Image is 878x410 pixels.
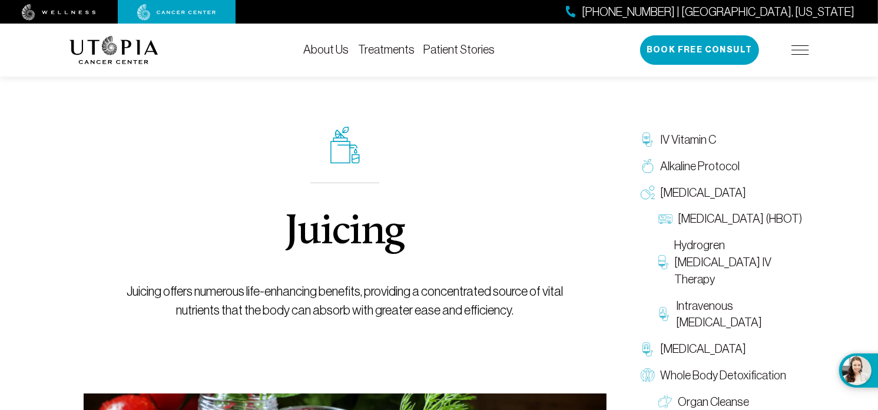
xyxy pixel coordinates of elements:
img: Hyperbaric Oxygen Therapy (HBOT) [658,212,672,226]
span: IV Vitamin C [661,131,717,148]
img: wellness [22,4,96,21]
p: Juicing offers numerous life-enhancing benefits, providing a concentrated source of vital nutrien... [110,282,579,320]
a: Alkaline Protocol [635,153,809,180]
span: [MEDICAL_DATA] [661,340,747,358]
a: [MEDICAL_DATA] [635,180,809,206]
a: [MEDICAL_DATA] [635,336,809,362]
span: [PHONE_NUMBER] | [GEOGRAPHIC_DATA], [US_STATE] [582,4,854,21]
a: [PHONE_NUMBER] | [GEOGRAPHIC_DATA], [US_STATE] [566,4,854,21]
img: cancer center [137,4,216,21]
span: Whole Body Detoxification [661,367,787,384]
span: Intravenous [MEDICAL_DATA] [676,297,803,332]
a: Whole Body Detoxification [635,362,809,389]
span: [MEDICAL_DATA] (HBOT) [678,210,803,227]
img: Hydrogren Peroxide IV Therapy [658,255,668,269]
img: Alkaline Protocol [641,159,655,173]
img: Whole Body Detoxification [641,368,655,382]
a: Hydrogren [MEDICAL_DATA] IV Therapy [652,232,809,292]
button: Book Free Consult [640,35,759,65]
img: Intravenous Ozone Therapy [658,307,671,321]
img: IV Vitamin C [641,133,655,147]
img: icon [330,127,360,164]
img: Oxygen Therapy [641,186,655,200]
a: Patient Stories [424,43,495,56]
a: [MEDICAL_DATA] (HBOT) [652,206,809,232]
span: Alkaline Protocol [661,158,740,175]
a: IV Vitamin C [635,127,809,153]
a: Intravenous [MEDICAL_DATA] [652,293,809,336]
span: Hydrogren [MEDICAL_DATA] IV Therapy [674,237,803,287]
img: logo [69,36,158,64]
h1: Juicing [285,211,405,254]
a: About Us [303,43,349,56]
img: Organ Cleanse [658,395,672,409]
img: icon-hamburger [791,45,809,55]
a: Treatments [358,43,415,56]
img: Chelation Therapy [641,342,655,356]
span: [MEDICAL_DATA] [661,184,747,201]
